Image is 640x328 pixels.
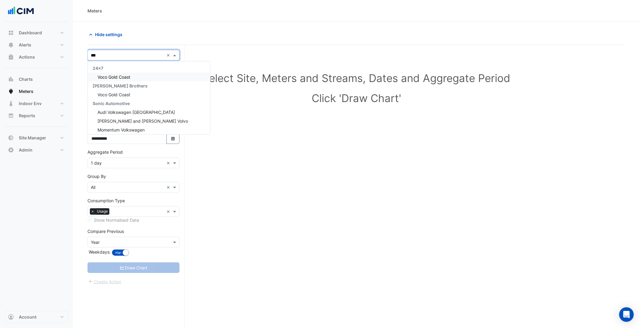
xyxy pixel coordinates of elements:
span: Usage [95,208,109,214]
fa-icon: Select Date [170,136,176,141]
span: Clear [166,52,172,58]
span: Dashboard [19,30,42,36]
button: Charts [5,73,68,85]
span: Reports [19,113,35,119]
label: Group By [87,173,106,179]
app-escalated-ticket-create-button: Please correct errors first [87,278,122,284]
span: Audi Volkswagen [GEOGRAPHIC_DATA] [98,110,175,115]
label: Aggregate Period [87,149,123,155]
button: Dashboard [5,27,68,39]
span: Charts [19,76,33,82]
button: Site Manager [5,132,68,144]
span: Clear [166,160,172,166]
span: Sonic Automotive [93,101,130,106]
button: Admin [5,144,68,156]
button: Alerts [5,39,68,51]
label: Show Normalised Data [94,217,139,223]
button: Indoor Env [5,97,68,110]
h1: Select Site, Meters and Streams, Dates and Aggregate Period [97,72,616,84]
span: Account [19,314,36,320]
span: Voco Gold Coast [98,92,130,97]
app-icon: Admin [8,147,14,153]
span: Indoor Env [19,101,42,107]
button: Actions [5,51,68,63]
app-icon: Alerts [8,42,14,48]
label: Compare Previous [87,228,124,234]
span: × [90,208,95,214]
app-icon: Site Manager [8,135,14,141]
button: Account [5,311,68,323]
button: Meters [5,85,68,97]
span: Actions [19,54,35,60]
span: Momentum Volkswagen [98,127,145,132]
span: Voco Gold Coast [98,74,130,80]
app-icon: Dashboard [8,30,14,36]
span: [PERSON_NAME] Brothers [93,83,148,88]
div: Select meters or streams to enable normalisation [87,217,180,223]
img: Company Logo [7,5,35,17]
span: Site Manager [19,135,46,141]
span: 24x7 [93,66,103,71]
span: Clear [166,208,172,215]
button: Hide settings [87,29,126,40]
app-icon: Meters [8,88,14,94]
span: Hide settings [95,31,122,38]
app-icon: Actions [8,54,14,60]
button: Reports [5,110,68,122]
div: Open Intercom Messenger [619,307,634,322]
label: Weekdays: [87,249,111,255]
app-icon: Reports [8,113,14,119]
label: Consumption Type [87,197,125,204]
span: Meters [19,88,33,94]
div: Meters [87,8,102,14]
div: Options List [88,61,210,134]
span: Clear [166,184,172,190]
app-icon: Charts [8,76,14,82]
span: [PERSON_NAME] and [PERSON_NAME] Volvo [98,118,188,124]
h1: Click 'Draw Chart' [97,92,616,104]
app-icon: Indoor Env [8,101,14,107]
span: Admin [19,147,33,153]
span: Alerts [19,42,31,48]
